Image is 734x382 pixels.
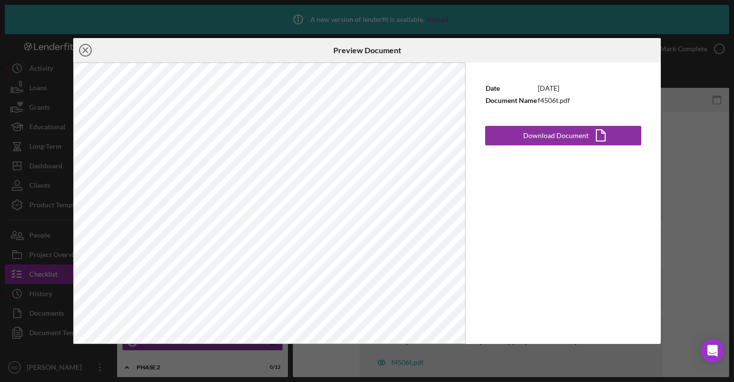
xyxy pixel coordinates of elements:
[333,46,401,55] h6: Preview Document
[537,82,571,94] td: [DATE]
[486,96,537,104] b: Document Name
[486,84,500,92] b: Date
[485,126,641,145] button: Download Document
[701,339,724,362] div: Open Intercom Messenger
[523,126,589,145] div: Download Document
[537,94,571,106] td: f4506t.pdf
